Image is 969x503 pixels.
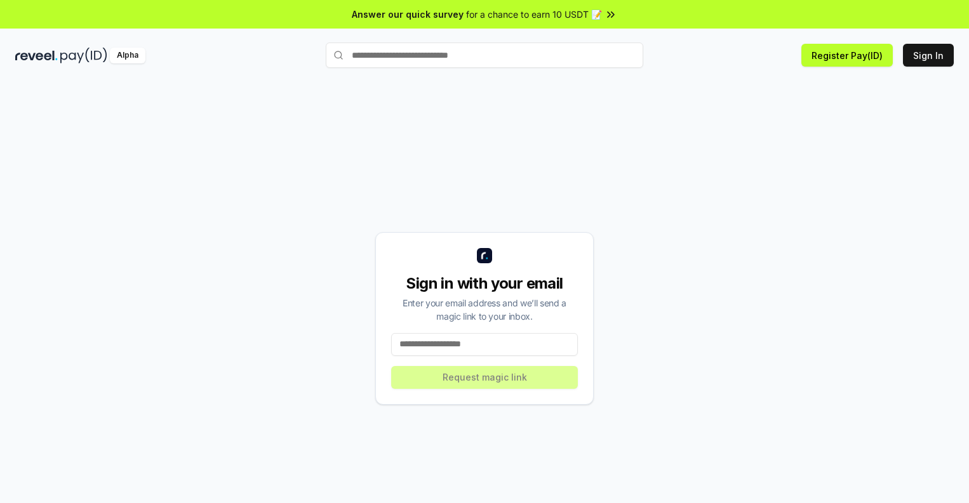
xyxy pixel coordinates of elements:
img: pay_id [60,48,107,63]
div: Enter your email address and we’ll send a magic link to your inbox. [391,296,578,323]
span: Answer our quick survey [352,8,464,21]
button: Sign In [903,44,954,67]
div: Alpha [110,48,145,63]
img: logo_small [477,248,492,263]
div: Sign in with your email [391,273,578,294]
button: Register Pay(ID) [801,44,893,67]
img: reveel_dark [15,48,58,63]
span: for a chance to earn 10 USDT 📝 [466,8,602,21]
